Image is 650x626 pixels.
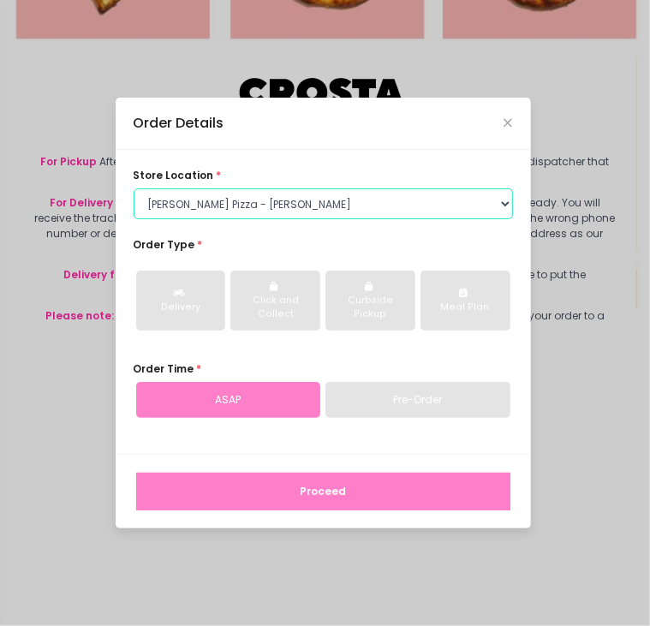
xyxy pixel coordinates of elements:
button: Proceed [136,473,510,510]
div: Click and Collect [242,294,309,321]
div: Order Details [134,113,224,134]
button: Curbside Pickup [325,271,415,331]
div: Curbside Pickup [337,294,404,321]
span: store location [134,168,214,182]
span: Order Type [134,237,195,252]
button: Delivery [136,271,226,331]
div: Delivery [147,301,215,314]
span: Order Time [134,361,194,376]
div: Meal Plan [432,301,499,314]
button: Meal Plan [420,271,510,331]
button: Close [504,119,513,128]
button: Click and Collect [230,271,320,331]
